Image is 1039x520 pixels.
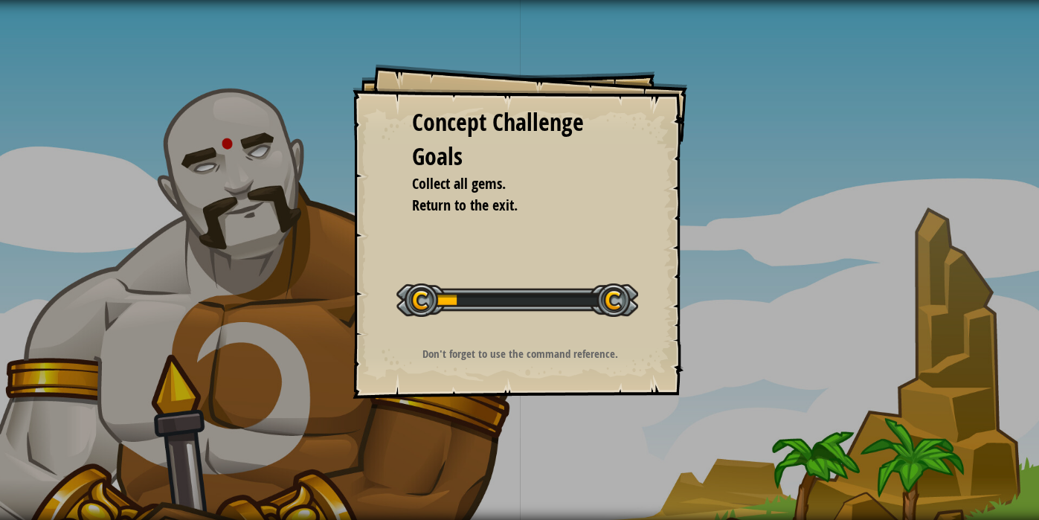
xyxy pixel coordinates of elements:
[412,195,518,215] span: Return to the exit.
[371,346,669,362] p: Don't forget to use the command reference.
[412,173,506,193] span: Collect all gems.
[393,173,624,195] li: Collect all gems.
[412,106,628,173] div: Concept Challenge Goals
[393,195,624,216] li: Return to the exit.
